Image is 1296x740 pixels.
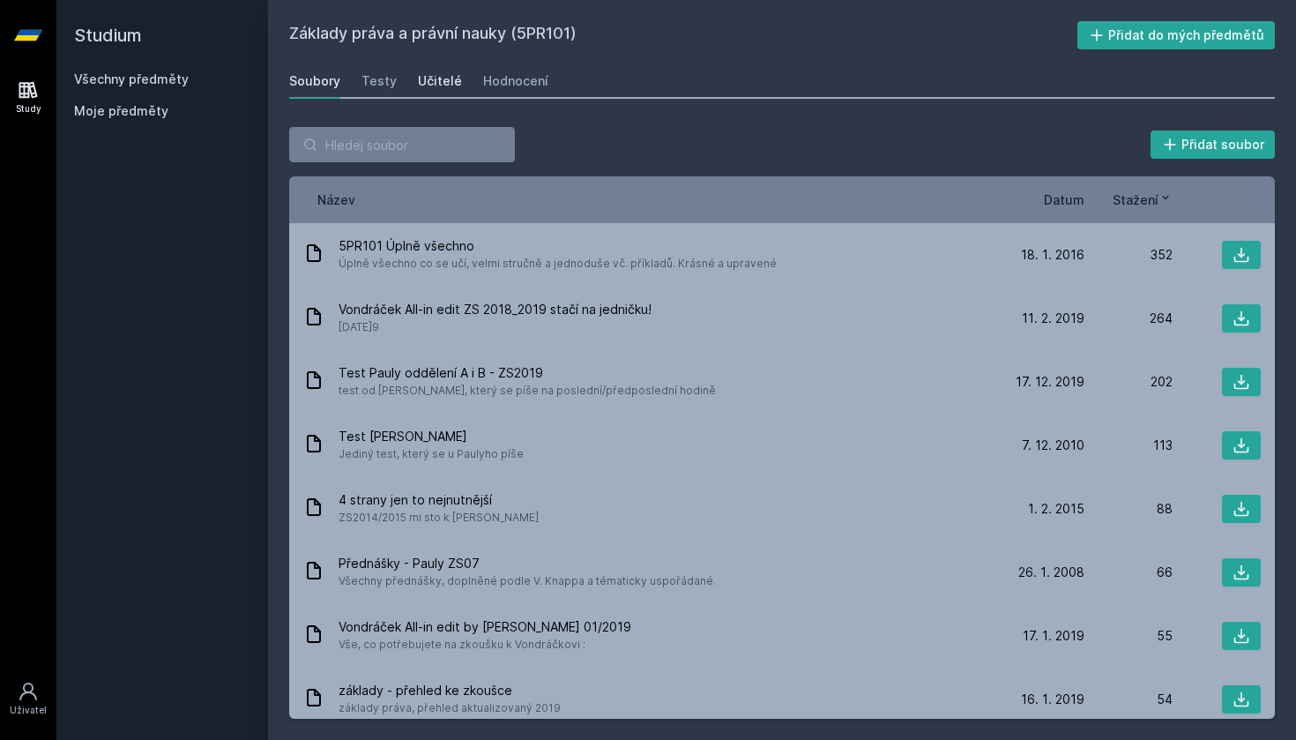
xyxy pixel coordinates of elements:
[1021,246,1084,264] span: 18. 1. 2016
[1084,437,1173,454] div: 113
[339,682,561,699] span: základy - přehled ke zkoušce
[74,102,168,120] span: Moje předměty
[4,672,53,726] a: Uživatel
[339,301,652,318] span: Vondráček All-in edit ZS 2018_2019 stačí na jedničku!
[339,382,716,400] span: test od [PERSON_NAME], který se píše na poslední/předposlední hodině
[1113,191,1158,209] span: Stažení
[1018,564,1084,581] span: 26. 1. 2008
[339,237,777,255] span: 5PR101 Úplně všechno
[339,255,777,273] span: Úplně všechno co se učí, velmi stručně a jednoduše vč. příkladů. Krásné a upravené
[1021,691,1084,708] span: 16. 1. 2019
[1022,437,1084,454] span: 7. 12. 2010
[339,555,716,572] span: Přednášky - Pauly ZS07
[1084,246,1173,264] div: 352
[339,445,524,463] span: Jediný test, který se u Paulyho píše
[339,491,539,509] span: 4 strany jen to nejnutnější
[289,64,340,99] a: Soubory
[1084,691,1173,708] div: 54
[1023,627,1084,645] span: 17. 1. 2019
[361,72,397,90] div: Testy
[339,636,631,654] span: Vše, co potřebujete na zkoušku k Vondráčkovi :
[1022,310,1084,327] span: 11. 2. 2019
[418,72,462,90] div: Učitelé
[10,704,47,717] div: Uživatel
[1084,627,1173,645] div: 55
[1084,564,1173,581] div: 66
[339,618,631,636] span: Vondráček All-in edit by [PERSON_NAME] 01/2019
[1084,310,1173,327] div: 264
[339,572,716,590] span: Všechny přednášky, doplněné podle V. Knappa a tématicky uspořádané.
[289,72,340,90] div: Soubory
[483,64,548,99] a: Hodnocení
[339,428,524,445] span: Test [PERSON_NAME]
[361,64,397,99] a: Testy
[418,64,462,99] a: Učitelé
[289,127,515,162] input: Hledej soubor
[289,21,1077,49] h2: Základy práva a právní nauky (5PR101)
[1016,373,1084,391] span: 17. 12. 2019
[74,71,189,86] a: Všechny předměty
[1151,131,1276,159] button: Přidat soubor
[339,318,652,336] span: [DATE]9
[4,71,53,124] a: Study
[1084,373,1173,391] div: 202
[1113,191,1173,209] button: Stažení
[1084,500,1173,518] div: 88
[483,72,548,90] div: Hodnocení
[339,364,716,382] span: Test Pauly oddělení A i B - ZS2019
[1044,191,1084,209] button: Datum
[1028,500,1084,518] span: 1. 2. 2015
[1077,21,1276,49] button: Přidat do mých předmětů
[317,191,355,209] button: Název
[339,509,539,527] span: ZS2014/2015 mi sto k [PERSON_NAME]
[16,102,41,116] div: Study
[339,699,561,717] span: základy práva, přehled aktualizovaný 2019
